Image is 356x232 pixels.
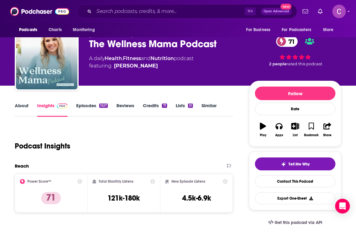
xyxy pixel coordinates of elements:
[278,24,320,36] button: open menu
[114,62,158,70] a: Katie Wells
[245,7,256,15] span: ⌘ K
[332,5,346,18] span: Logged in as cristina11881
[255,119,271,141] button: Play
[68,24,103,36] button: open menu
[89,62,194,70] span: featuring
[335,199,350,214] div: Open Intercom Messenger
[201,103,217,117] a: Similar
[263,215,327,230] a: Get this podcast via API
[171,179,205,184] h2: New Episode Listens
[15,163,29,169] h2: Reach
[15,24,45,36] button: open menu
[275,220,322,225] span: Get this podcast via API
[45,24,65,36] a: Charts
[282,26,311,34] span: For Podcasters
[105,55,122,61] a: Health
[260,133,266,137] div: Play
[255,157,335,170] button: tell me why sparkleTell Me Why
[27,179,51,184] h2: Power Score™
[49,26,62,34] span: Charts
[276,36,298,47] a: 71
[37,103,68,117] a: InsightsPodchaser Pro
[141,55,151,61] span: and
[76,103,108,117] a: Episodes1527
[261,8,292,15] button: Open AdvancedNew
[10,6,69,17] img: Podchaser - Follow, Share and Rate Podcasts
[264,10,289,13] span: Open Advanced
[89,55,194,70] div: A daily podcast
[15,141,70,151] h1: Podcast Insights
[269,62,287,66] span: 2 people
[15,103,29,117] a: About
[94,6,245,16] input: Search podcasts, credits, & more...
[304,133,319,137] div: Bookmark
[255,192,335,204] button: Export One-Sheet
[162,104,167,108] div: 71
[319,119,335,141] button: Share
[122,55,123,61] span: ,
[323,133,331,137] div: Share
[123,55,141,61] a: Fitness
[287,62,322,66] span: rated this podcast
[176,103,193,117] a: Lists31
[319,24,341,36] button: open menu
[282,36,298,47] span: 71
[280,4,291,10] span: New
[249,32,341,70] div: 71 2 peoplerated this podcast
[99,104,108,108] div: 1527
[255,87,335,100] button: Follow
[255,175,335,187] a: Contact This Podcast
[271,119,287,141] button: Apps
[73,26,95,34] span: Monitoring
[99,179,133,184] h2: Total Monthly Listens
[108,193,140,203] h3: 121k-180k
[41,192,61,204] p: 71
[143,103,167,117] a: Credits71
[19,26,37,34] span: Podcasts
[281,162,286,167] img: tell me why sparkle
[151,55,174,61] a: Nutrition
[332,5,346,18] img: User Profile
[315,6,325,17] a: Show notifications dropdown
[303,119,319,141] button: Bookmark
[182,193,211,203] h3: 4.5k-6.9k
[300,6,311,17] a: Show notifications dropdown
[116,103,134,117] a: Reviews
[323,26,334,34] span: More
[287,119,303,141] button: List
[255,103,335,115] div: Rate
[242,24,278,36] button: open menu
[288,162,310,167] span: Tell Me Why
[275,133,283,137] div: Apps
[77,4,297,18] div: Search podcasts, credits, & more...
[57,104,68,108] img: Podchaser Pro
[188,104,193,108] div: 31
[16,28,77,89] img: The Wellness Mama Podcast
[293,133,298,137] div: List
[332,5,346,18] button: Show profile menu
[246,26,270,34] span: For Business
